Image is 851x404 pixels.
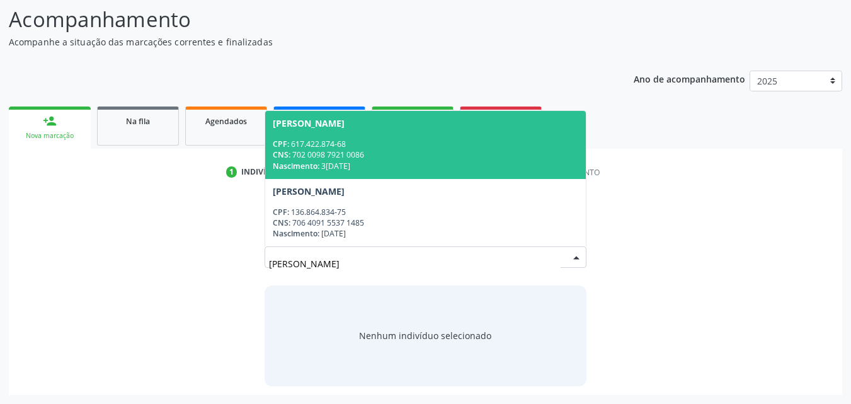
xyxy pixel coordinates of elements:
span: CNS: [273,149,290,160]
input: Busque por nome, CNS ou CPF [269,251,561,276]
span: CPF: [273,139,289,149]
div: 136.864.834-75 [273,207,579,217]
div: [PERSON_NAME] [273,118,345,129]
span: CPF: [273,207,289,217]
div: Nenhum indivíduo selecionado [359,329,491,342]
div: Indivíduo [241,166,283,178]
span: CNS: [273,217,290,228]
div: Nova marcação [18,131,82,141]
span: Na fila [126,116,150,127]
p: Ano de acompanhamento [634,71,745,86]
div: [PERSON_NAME] [273,187,345,197]
p: Acompanhe a situação das marcações correntes e finalizadas [9,35,592,49]
span: Agendados [205,116,247,127]
span: Nascimento: [273,161,319,171]
div: 1 [226,166,237,178]
div: person_add [43,114,57,128]
span: Nascimento: [273,228,319,239]
div: 702 0098 7921 0086 [273,149,579,160]
div: [DATE] [273,228,579,239]
div: 617.422.874-68 [273,139,579,149]
div: 706 4091 5537 1485 [273,217,579,228]
p: Acompanhamento [9,4,592,35]
div: 3[DATE] [273,161,579,171]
